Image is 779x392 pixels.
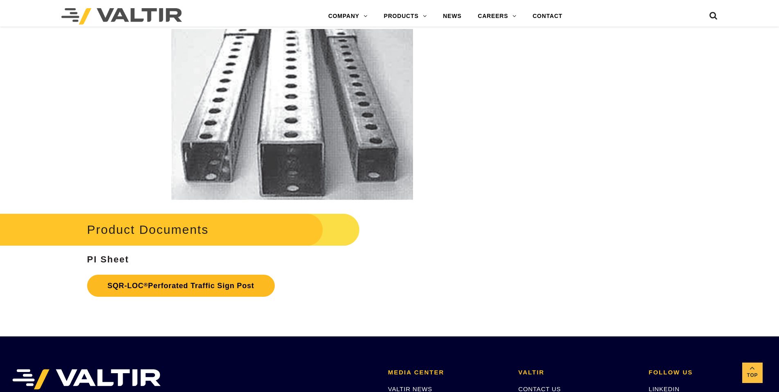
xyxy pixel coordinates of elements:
[12,369,161,390] img: VALTIR
[519,369,637,376] h2: VALTIR
[649,369,767,376] h2: FOLLOW US
[742,363,763,383] a: Top
[524,8,570,25] a: CONTACT
[742,371,763,380] span: Top
[87,275,275,297] a: SQR-LOC®Perforated Traffic Sign Post
[388,369,506,376] h2: MEDIA CENTER
[470,8,525,25] a: CAREERS
[144,282,148,288] sup: ®
[61,8,182,25] img: Valtir
[435,8,469,25] a: NEWS
[320,8,376,25] a: COMPANY
[87,254,129,264] strong: PI Sheet
[376,8,435,25] a: PRODUCTS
